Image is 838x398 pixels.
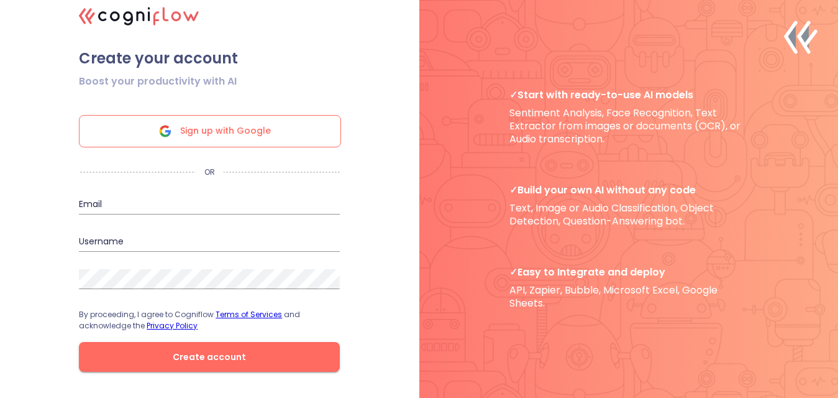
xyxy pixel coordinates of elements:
[509,266,749,279] span: Easy to Integrate and deploy
[99,349,320,365] span: Create account
[509,88,749,146] p: Sentiment Analysis, Face Recognition, Text Extractor from images or documents (OCR), or Audio tra...
[509,266,749,310] p: API, Zapier, Bubble, Microsoft Excel, Google Sheets.
[509,183,749,197] span: Build your own AI without any code
[509,88,517,102] b: ✓
[216,309,282,320] a: Terms of Services
[509,183,517,197] b: ✓
[79,49,340,68] span: Create your account
[79,342,340,372] button: Create account
[180,116,271,147] span: Sign up with Google
[196,167,224,177] p: OR
[509,183,749,228] p: Text, Image or Audio Classification, Object Detection, Question-Answering bot.
[79,115,341,147] div: Sign up with Google
[79,309,340,331] p: By proceeding, I agree to Cogniflow and acknowledge the
[509,265,517,279] b: ✓
[79,74,237,89] span: Boost your productivity with AI
[509,88,749,101] span: Start with ready-to-use AI models
[147,320,198,331] a: Privacy Policy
